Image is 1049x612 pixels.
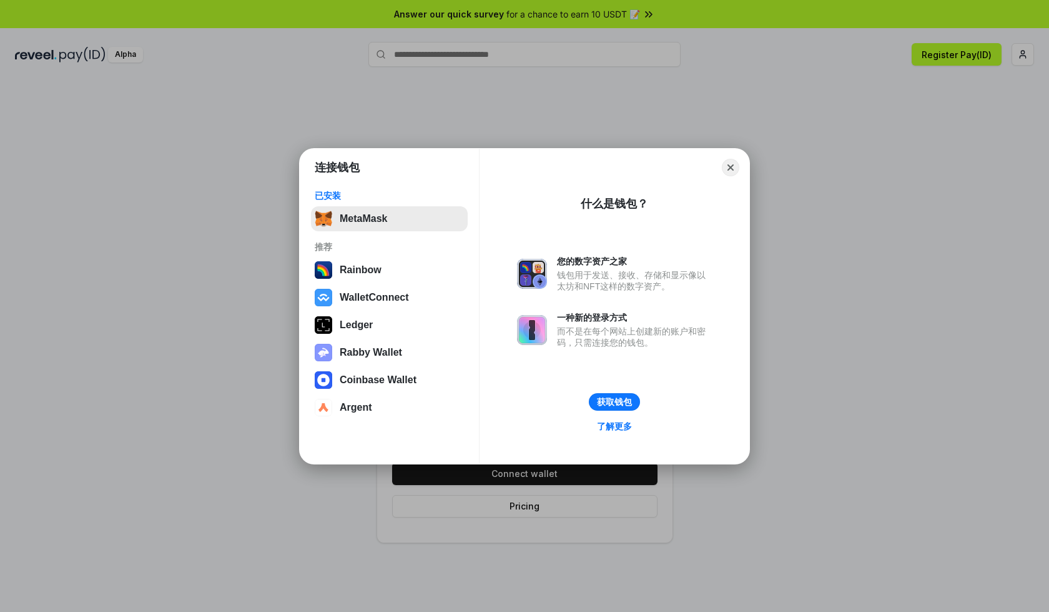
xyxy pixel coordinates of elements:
[517,259,547,289] img: svg+xml,%3Csvg%20xmlns%3D%22http%3A%2F%2Fwww.w3.org%2F2000%2Fsvg%22%20fill%3D%22none%22%20viewBox...
[311,340,468,365] button: Rabby Wallet
[340,347,402,358] div: Rabby Wallet
[722,159,739,176] button: Close
[315,344,332,361] img: svg+xml,%3Csvg%20xmlns%3D%22http%3A%2F%2Fwww.w3.org%2F2000%2Fsvg%22%20fill%3D%22none%22%20viewBox...
[315,261,332,279] img: svg+xml,%3Csvg%20width%3D%22120%22%20height%3D%22120%22%20viewBox%3D%220%200%20120%20120%22%20fil...
[589,393,640,411] button: 获取钱包
[311,313,468,338] button: Ledger
[557,256,712,267] div: 您的数字资产之家
[589,418,639,434] a: 了解更多
[315,210,332,228] img: svg+xml,%3Csvg%20fill%3D%22none%22%20height%3D%2233%22%20viewBox%3D%220%200%2035%2033%22%20width%...
[315,316,332,334] img: svg+xml,%3Csvg%20xmlns%3D%22http%3A%2F%2Fwww.w3.org%2F2000%2Fsvg%22%20width%3D%2228%22%20height%3...
[315,289,332,306] img: svg+xml,%3Csvg%20width%3D%2228%22%20height%3D%2228%22%20viewBox%3D%220%200%2028%2028%22%20fill%3D...
[517,315,547,345] img: svg+xml,%3Csvg%20xmlns%3D%22http%3A%2F%2Fwww.w3.org%2F2000%2Fsvg%22%20fill%3D%22none%22%20viewBox...
[315,190,464,201] div: 已安装
[315,241,464,253] div: 推荐
[311,285,468,310] button: WalletConnect
[557,312,712,323] div: 一种新的登录方式
[340,402,372,413] div: Argent
[315,371,332,389] img: svg+xml,%3Csvg%20width%3D%2228%22%20height%3D%2228%22%20viewBox%3D%220%200%2028%2028%22%20fill%3D...
[340,374,416,386] div: Coinbase Wallet
[340,292,409,303] div: WalletConnect
[311,258,468,283] button: Rainbow
[315,399,332,416] img: svg+xml,%3Csvg%20width%3D%2228%22%20height%3D%2228%22%20viewBox%3D%220%200%2028%2028%22%20fill%3D...
[557,269,712,292] div: 钱包用于发送、接收、存储和显示像以太坊和NFT这样的数字资产。
[557,326,712,348] div: 而不是在每个网站上创建新的账户和密码，只需连接您的钱包。
[581,196,648,211] div: 什么是钱包？
[311,368,468,393] button: Coinbase Wallet
[340,213,387,224] div: MetaMask
[597,421,632,432] div: 了解更多
[315,160,360,175] h1: 连接钱包
[340,264,382,276] div: Rainbow
[340,319,373,331] div: Ledger
[311,206,468,231] button: MetaMask
[311,395,468,420] button: Argent
[597,396,632,408] div: 获取钱包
